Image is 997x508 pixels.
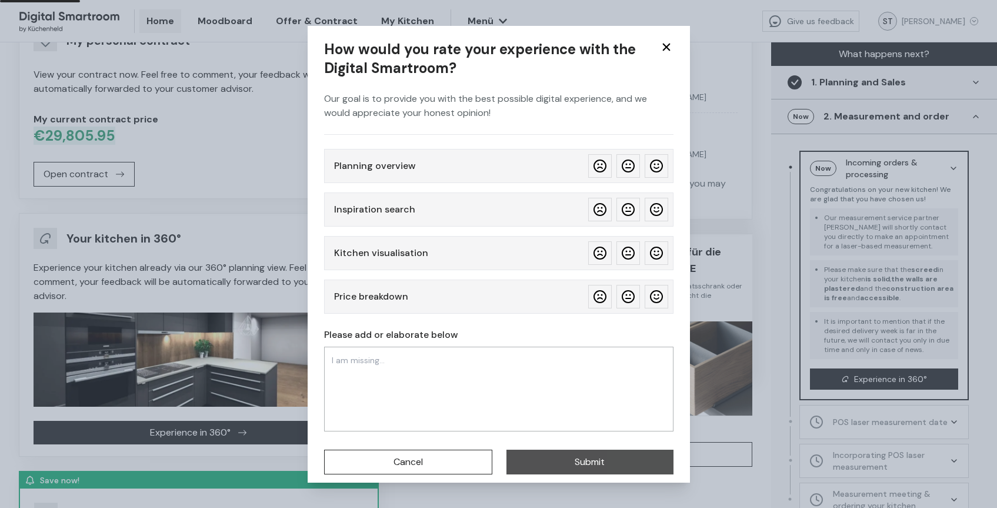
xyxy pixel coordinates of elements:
[324,91,673,119] p: Our goal is to provide you with the best possible digital experience, and we would appreciate you...
[334,158,416,172] h4: Planning overview
[324,449,492,474] button: Cancel
[394,454,423,469] span: Cancel
[334,202,415,216] h4: Inspiration search
[324,327,673,341] h4: Please add or elaborate below
[324,39,650,77] h2: How would you rate your experience with the Digital Smartroom?
[575,454,605,469] span: Submit
[334,245,428,260] h4: Kitchen visualisation
[334,289,408,303] h4: Price breakdown
[506,449,673,474] button: Submit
